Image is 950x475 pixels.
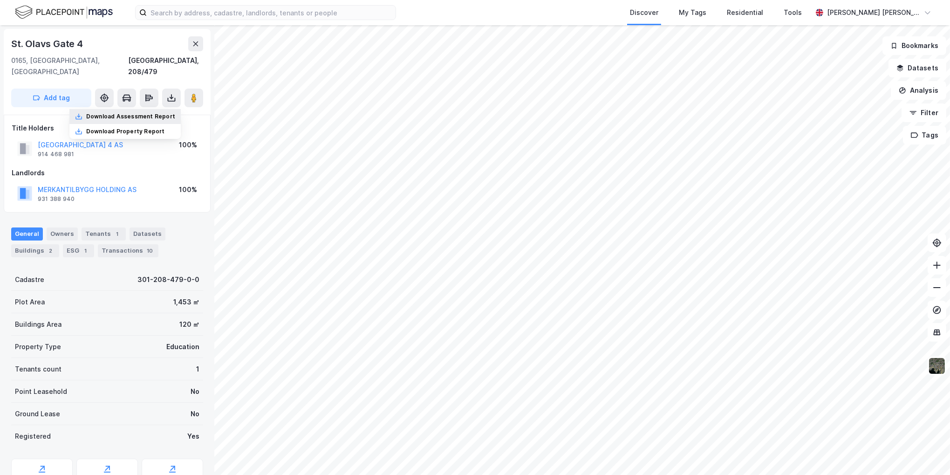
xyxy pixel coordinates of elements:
[928,357,946,375] img: 9k=
[15,274,44,285] div: Cadastre
[882,36,946,55] button: Bookmarks
[630,7,658,18] div: Discover
[82,227,126,241] div: Tenants
[11,227,43,241] div: General
[679,7,706,18] div: My Tags
[179,184,197,195] div: 100%
[113,229,122,239] div: 1
[891,81,946,100] button: Analysis
[903,430,950,475] iframe: Chat Widget
[173,296,199,308] div: 1,453 ㎡
[191,386,199,397] div: No
[196,364,199,375] div: 1
[179,319,199,330] div: 120 ㎡
[827,7,920,18] div: [PERSON_NAME] [PERSON_NAME]
[46,246,55,255] div: 2
[784,7,802,18] div: Tools
[187,431,199,442] div: Yes
[888,59,946,77] button: Datasets
[15,319,62,330] div: Buildings Area
[15,386,67,397] div: Point Leasehold
[47,227,78,241] div: Owners
[137,274,199,285] div: 301-208-479-0-0
[128,55,203,77] div: [GEOGRAPHIC_DATA], 208/479
[903,126,946,145] button: Tags
[15,296,45,308] div: Plot Area
[11,36,85,51] div: St. Olavs Gate 4
[902,103,946,122] button: Filter
[130,227,165,241] div: Datasets
[86,113,175,120] div: Download Assessment Report
[98,244,158,257] div: Transactions
[12,167,203,179] div: Landlords
[38,151,74,158] div: 914 468 981
[147,6,396,20] input: Search by address, cadastre, landlords, tenants or people
[63,244,94,257] div: ESG
[15,408,60,420] div: Ground Lease
[15,364,62,375] div: Tenants count
[166,341,199,352] div: Education
[81,246,90,255] div: 1
[145,246,155,255] div: 10
[15,341,61,352] div: Property Type
[15,4,113,21] img: logo.f888ab2527a4732fd821a326f86c7f29.svg
[727,7,763,18] div: Residential
[191,408,199,420] div: No
[179,139,197,151] div: 100%
[15,431,51,442] div: Registered
[11,244,59,257] div: Buildings
[11,89,91,107] button: Add tag
[12,123,203,134] div: Title Holders
[86,128,165,135] div: Download Property Report
[11,55,128,77] div: 0165, [GEOGRAPHIC_DATA], [GEOGRAPHIC_DATA]
[38,195,75,203] div: 931 388 940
